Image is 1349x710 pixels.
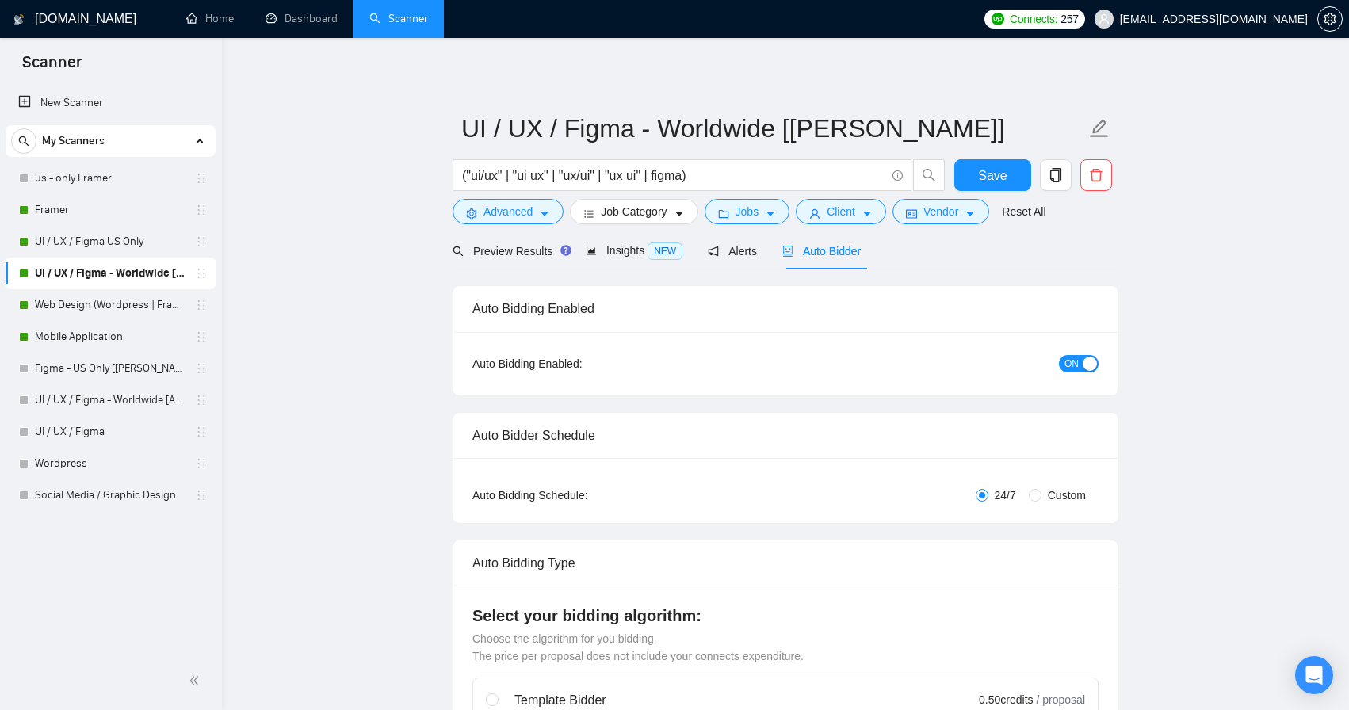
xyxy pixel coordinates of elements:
button: copy [1040,159,1072,191]
span: Insights [586,244,682,257]
span: ON [1064,355,1079,372]
a: Wordpress [35,448,185,479]
span: 0.50 credits [979,691,1033,708]
a: Figma - US Only [[PERSON_NAME]] [35,353,185,384]
span: area-chart [586,245,597,256]
span: robot [782,246,793,257]
input: Scanner name... [461,109,1086,148]
button: settingAdvancedcaret-down [453,199,564,224]
div: Template Bidder [514,691,882,710]
span: double-left [189,673,204,689]
img: logo [13,7,25,32]
div: Tooltip anchor [559,243,573,258]
span: Connects: [1010,10,1057,28]
button: setting [1317,6,1343,32]
span: notification [708,246,719,257]
span: bars [583,208,594,219]
a: Mobile Application [35,321,185,353]
a: UI / UX / Figma - Worldwide [Anya] [35,384,185,416]
button: search [11,128,36,154]
div: Auto Bidding Enabled: [472,355,681,372]
a: UI / UX / Figma - Worldwide [[PERSON_NAME]] [35,258,185,289]
span: user [1099,13,1110,25]
a: Framer [35,194,185,226]
span: setting [466,208,477,219]
input: Search Freelance Jobs... [462,166,885,185]
span: NEW [648,242,682,260]
button: userClientcaret-down [796,199,886,224]
button: idcardVendorcaret-down [892,199,989,224]
div: Auto Bidding Enabled [472,286,1099,331]
span: Job Category [601,203,667,220]
span: holder [195,299,208,311]
a: Web Design (Wordpress | Framer) [35,289,185,321]
span: info-circle [892,170,903,181]
li: My Scanners [6,125,216,511]
span: copy [1041,168,1071,182]
span: holder [195,362,208,375]
div: Auto Bidding Schedule: [472,487,681,504]
span: holder [195,235,208,248]
span: search [453,246,464,257]
span: Auto Bidder [782,245,861,258]
span: Advanced [483,203,533,220]
span: Scanner [10,51,94,84]
span: / proposal [1037,692,1085,708]
span: folder [718,208,729,219]
span: My Scanners [42,125,105,157]
span: caret-down [765,208,776,219]
img: upwork-logo.png [992,13,1004,25]
a: dashboardDashboard [266,12,338,25]
span: idcard [906,208,917,219]
span: delete [1081,168,1111,182]
span: holder [195,330,208,343]
div: Auto Bidding Type [472,540,1099,586]
li: New Scanner [6,87,216,119]
a: setting [1317,13,1343,25]
button: delete [1080,159,1112,191]
span: caret-down [674,208,685,219]
span: holder [195,204,208,216]
div: Auto Bidder Schedule [472,413,1099,458]
a: us - only Framer [35,162,185,194]
span: Vendor [923,203,958,220]
span: caret-down [965,208,976,219]
span: search [914,168,944,182]
span: edit [1089,118,1110,139]
span: 24/7 [988,487,1022,504]
span: Client [827,203,855,220]
span: caret-down [539,208,550,219]
span: caret-down [862,208,873,219]
button: Save [954,159,1031,191]
a: Social Media / Graphic Design [35,479,185,511]
span: Choose the algorithm for you bidding. The price per proposal does not include your connects expen... [472,632,804,662]
span: holder [195,426,208,438]
span: user [809,208,820,219]
a: UI / UX / Figma [35,416,185,448]
span: search [12,136,36,147]
a: searchScanner [369,12,428,25]
a: homeHome [186,12,234,25]
span: holder [195,267,208,280]
span: Save [978,166,1007,185]
span: holder [195,457,208,470]
span: Jobs [736,203,759,220]
span: Alerts [708,245,757,258]
span: setting [1318,13,1342,25]
span: 257 [1060,10,1078,28]
a: UI / UX / Figma US Only [35,226,185,258]
span: holder [195,172,208,185]
a: New Scanner [18,87,203,119]
button: barsJob Categorycaret-down [570,199,697,224]
button: folderJobscaret-down [705,199,790,224]
div: Open Intercom Messenger [1295,656,1333,694]
span: holder [195,489,208,502]
span: Custom [1041,487,1092,504]
span: Preview Results [453,245,560,258]
button: search [913,159,945,191]
h4: Select your bidding algorithm: [472,605,1099,627]
a: Reset All [1002,203,1045,220]
span: holder [195,394,208,407]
